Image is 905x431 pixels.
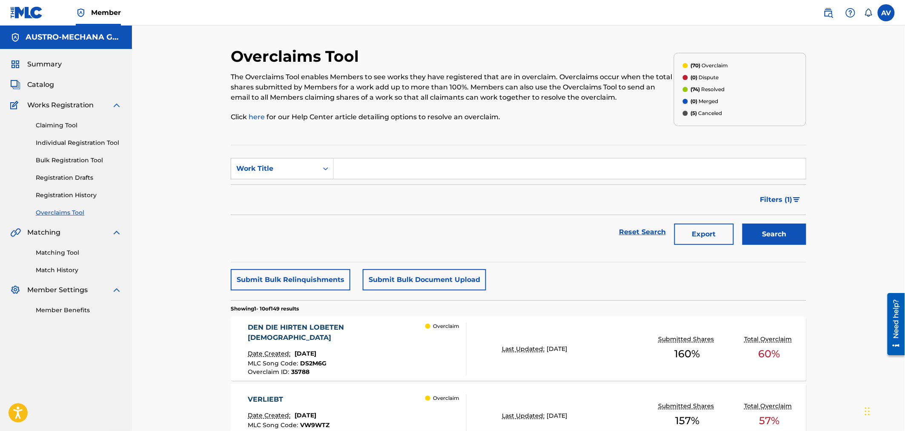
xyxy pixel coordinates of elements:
span: DS2M6G [301,359,327,367]
a: Member Benefits [36,306,122,315]
a: Bulk Registration Tool [36,156,122,165]
img: MLC Logo [10,6,43,19]
h5: AUSTRO-MECHANA GMBH [26,32,122,42]
button: Submit Bulk Relinquishments [231,269,350,290]
span: Member Settings [27,285,88,295]
img: Matching [10,227,21,238]
p: Date Created: [248,349,293,358]
p: Submitted Shares [659,402,716,411]
div: VERLIEBT [248,394,330,405]
img: search [823,8,833,18]
span: Overclaim ID : [248,368,292,376]
span: [DATE] [547,345,568,353]
button: Filters (1) [755,189,806,210]
div: Chat-Widget [862,390,905,431]
p: Overclaim [433,394,459,402]
p: The Overclaims Tool enables Members to see works they have registered that are in overclaim. Over... [231,72,674,103]
img: expand [112,285,122,295]
span: 157 % [675,413,699,428]
a: Registration Drafts [36,173,122,182]
p: Resolved [690,86,725,93]
p: Merged [690,98,718,105]
iframe: Resource Center [881,290,905,358]
img: help [845,8,856,18]
button: Submit Bulk Document Upload [363,269,486,290]
iframe: Chat Widget [862,390,905,431]
img: Accounts [10,32,20,43]
p: Submitted Shares [659,335,716,344]
img: Top Rightsholder [76,8,86,18]
div: User Menu [878,4,895,21]
button: Search [742,224,806,245]
a: Matching Tool [36,248,122,257]
a: DEN DIE HIRTEN LOBETEN [DEMOGRAPHIC_DATA]Date Created:[DATE]MLC Song Code:DS2M6GOverclaim ID:3578... [231,317,806,381]
div: Notifications [864,9,873,17]
p: Last Updated: [502,345,547,353]
img: Works Registration [10,100,21,110]
img: Member Settings [10,285,20,295]
p: Canceled [690,109,722,117]
p: Total Overclaim [745,402,794,411]
p: Total Overclaim [745,335,794,344]
span: (74) [690,86,700,92]
a: Claiming Tool [36,121,122,130]
p: Showing 1 - 10 of 149 results [231,305,299,313]
div: Work Title [236,164,313,174]
a: Match History [36,266,122,275]
a: Individual Registration Tool [36,138,122,147]
a: Reset Search [615,223,670,241]
span: Matching [27,227,60,238]
span: [DATE] [295,350,317,357]
a: here [249,113,266,121]
span: (0) [690,98,697,104]
form: Search Form [231,158,806,249]
div: Help [842,4,859,21]
span: Member [91,8,121,17]
span: 57 % [759,413,779,428]
img: filter [793,197,800,202]
img: Summary [10,59,20,69]
img: Catalog [10,80,20,90]
div: DEN DIE HIRTEN LOBETEN [DEMOGRAPHIC_DATA] [248,322,426,343]
p: Dispute [690,74,719,81]
span: [DATE] [295,411,317,419]
img: expand [112,100,122,110]
a: Public Search [820,4,837,21]
span: (0) [690,74,697,80]
span: 160 % [675,346,700,362]
div: Ziehen [865,399,870,424]
h2: Overclaims Tool [231,47,363,66]
span: 60 % [759,346,780,362]
span: Works Registration [27,100,94,110]
p: Click for our Help Center article detailing options to resolve an overclaim. [231,112,674,122]
a: CatalogCatalog [10,80,54,90]
span: Filters ( 1 ) [760,195,793,205]
span: Summary [27,59,62,69]
span: MLC Song Code : [248,421,301,429]
span: VW9WTZ [301,421,330,429]
img: expand [112,227,122,238]
p: Date Created: [248,411,293,420]
a: Overclaims Tool [36,208,122,217]
p: Overclaim [690,62,728,69]
span: (70) [690,62,700,69]
span: Catalog [27,80,54,90]
p: Last Updated: [502,411,547,420]
span: 35788 [292,368,310,376]
span: (5) [690,110,697,116]
a: Registration History [36,191,122,200]
button: Export [674,224,734,245]
span: [DATE] [547,412,568,420]
a: SummarySummary [10,59,62,69]
p: Overclaim [433,322,459,330]
span: MLC Song Code : [248,359,301,367]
